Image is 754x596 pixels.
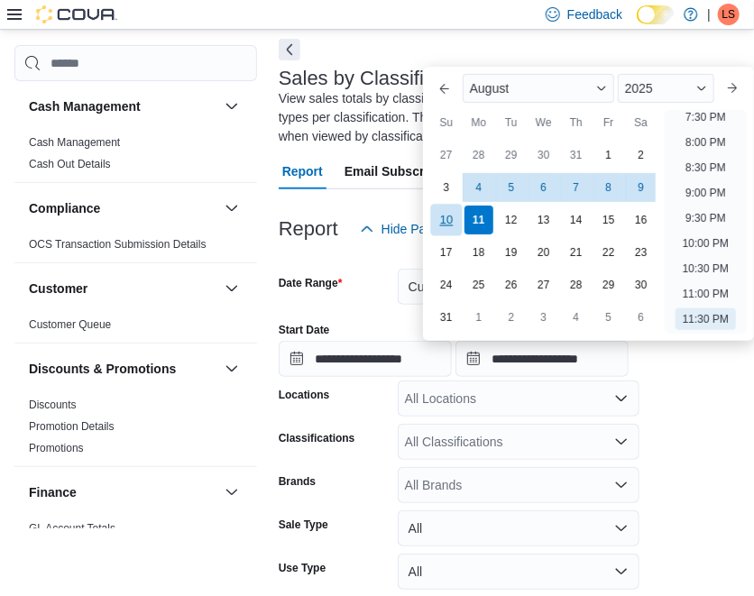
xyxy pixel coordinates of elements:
div: We [529,108,558,137]
div: day-30 [529,141,558,170]
span: Hide Parameters [382,220,476,238]
button: Open list of options [614,435,629,449]
span: Customer Queue [29,317,111,332]
div: day-18 [464,238,493,267]
div: day-1 [464,303,493,332]
ul: Time [665,110,747,334]
button: Compliance [29,199,217,217]
div: Th [562,108,591,137]
div: day-2 [497,303,526,332]
div: day-16 [627,206,656,234]
li: 11:00 PM [676,283,736,305]
div: Su [432,108,461,137]
div: day-30 [627,270,656,299]
div: day-23 [627,238,656,267]
div: day-14 [562,206,591,234]
div: day-31 [432,303,461,332]
a: OCS Transaction Submission Details [29,238,207,251]
div: day-6 [529,173,558,202]
div: day-1 [594,141,623,170]
div: day-31 [562,141,591,170]
div: View sales totals by classification for a specified date range. Details include tax types per cla... [279,89,731,146]
a: Discounts [29,399,77,411]
div: day-21 [562,238,591,267]
button: Next month [718,74,747,103]
h3: Discounts & Promotions [29,360,176,378]
div: Sa [627,108,656,137]
div: Lee Soper [718,4,740,25]
a: Customer Queue [29,318,111,331]
div: day-22 [594,238,623,267]
span: LS [722,4,736,25]
button: All [398,554,639,590]
span: Cash Management [29,135,120,150]
span: Promotions [29,441,84,455]
div: day-28 [464,141,493,170]
h3: Report [279,218,338,240]
li: 9:00 PM [678,182,733,204]
label: Brands [279,474,316,489]
div: day-29 [594,270,623,299]
div: day-7 [562,173,591,202]
button: Finance [221,481,243,503]
div: day-24 [432,270,461,299]
label: Use Type [279,561,326,575]
div: day-27 [432,141,461,170]
li: 10:30 PM [676,258,736,280]
h3: Customer [29,280,87,298]
div: day-26 [497,270,526,299]
label: Locations [279,388,330,402]
div: Compliance [14,234,257,262]
span: 2025 [625,81,653,96]
span: OCS Transaction Submission Details [29,237,207,252]
li: 9:30 PM [678,207,733,229]
button: Open list of options [614,391,629,406]
button: Cash Management [29,97,217,115]
span: Email Subscription [345,153,459,189]
div: day-3 [529,303,558,332]
div: day-8 [594,173,623,202]
a: GL Account Totals [29,522,115,535]
div: Cash Management [14,132,257,182]
h3: Finance [29,483,77,501]
input: Press the down key to open a popover containing a calendar. [279,341,452,377]
div: day-4 [562,303,591,332]
div: day-6 [627,303,656,332]
div: day-5 [497,173,526,202]
button: Cash Management [221,96,243,117]
a: Cash Out Details [29,158,111,170]
button: All [398,510,639,546]
span: GL Account Totals [29,521,115,536]
button: Finance [29,483,217,501]
img: Cova [36,5,117,23]
div: Finance [14,518,257,568]
button: Discounts & Promotions [29,360,217,378]
span: Discounts [29,398,77,412]
div: day-4 [464,173,493,202]
div: day-20 [529,238,558,267]
div: day-10 [430,205,462,236]
label: Sale Type [279,518,328,532]
div: August, 2025 [430,139,657,334]
div: Mo [464,108,493,137]
div: day-17 [432,238,461,267]
div: day-2 [627,141,656,170]
h3: Cash Management [29,97,141,115]
label: Date Range [279,276,343,290]
span: August [470,81,510,96]
span: Dark Mode [637,24,638,25]
h3: Compliance [29,199,100,217]
button: Discounts & Promotions [221,358,243,380]
div: Button. Open the year selector. 2025 is currently selected. [618,74,714,103]
p: | [707,4,711,25]
li: 8:00 PM [678,132,733,153]
button: Hide Parameters [353,211,483,247]
a: Promotions [29,442,84,454]
div: Button. Open the month selector. August is currently selected. [463,74,614,103]
div: Discounts & Promotions [14,394,257,466]
div: day-11 [464,206,493,234]
div: day-3 [432,173,461,202]
div: day-15 [594,206,623,234]
div: day-28 [562,270,591,299]
div: day-27 [529,270,558,299]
